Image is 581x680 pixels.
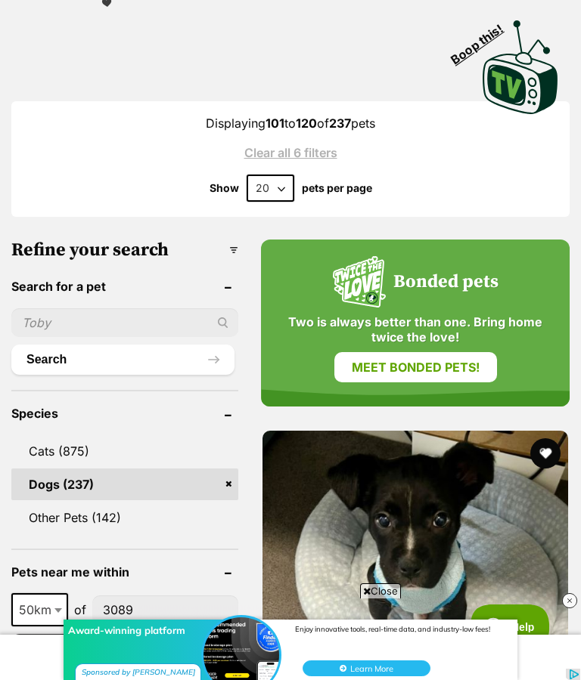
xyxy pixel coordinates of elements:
[562,593,577,608] img: close_rtb.svg
[34,146,547,159] a: Clear all 6 filters
[334,352,497,382] a: Meet bonded pets!
[276,315,555,344] span: Two is always better than one. Bring home twice the love!
[204,28,279,104] img: Award-winning platform
[11,406,238,420] header: Species
[11,308,238,337] input: Toby
[302,182,372,194] label: pets per page
[295,35,499,44] div: Enjoy innovative tools, real-time data, and industry-low fees!
[329,116,351,131] strong: 237
[206,116,375,131] span: Displaying to of pets
[11,468,238,500] a: Dogs (237)
[11,565,238,579] header: Pets near me within
[266,116,284,131] strong: 101
[11,240,238,261] h3: Refine your search
[333,256,386,308] img: Squiggle
[449,12,518,66] span: Boop this!
[68,35,194,47] div: Award-winning platform
[483,7,558,117] a: Boop this!
[11,280,238,293] header: Search for a pet
[11,435,238,467] a: Cats (875)
[483,20,558,114] img: PetRescue TV logo
[303,71,430,87] button: Learn More
[296,116,317,131] strong: 120
[360,583,401,598] span: Close
[393,272,499,293] h4: Bonded pets
[530,438,561,468] button: favourite
[11,345,235,375] button: Search
[210,182,239,194] span: Show
[75,74,201,93] div: Sponsored by [PERSON_NAME]
[11,502,238,533] a: Other Pets (142)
